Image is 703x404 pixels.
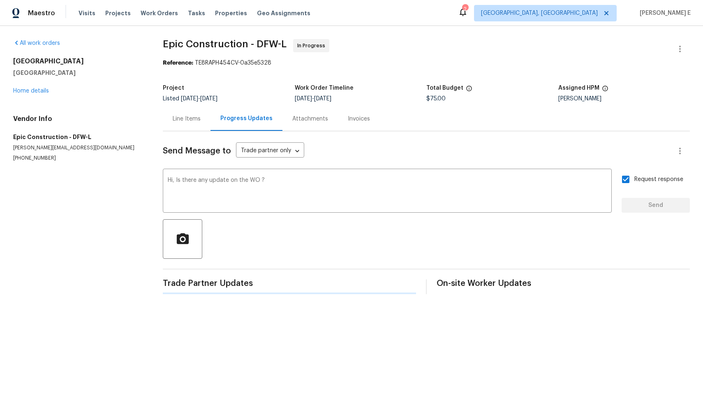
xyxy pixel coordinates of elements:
span: [DATE] [295,96,312,102]
span: Projects [105,9,131,17]
h5: Assigned HPM [558,85,599,91]
span: Request response [634,175,683,184]
span: $75.00 [426,96,446,102]
span: - [181,96,217,102]
span: [GEOGRAPHIC_DATA], [GEOGRAPHIC_DATA] [481,9,598,17]
h2: [GEOGRAPHIC_DATA] [13,57,143,65]
span: Send Message to [163,147,231,155]
div: Attachments [292,115,328,123]
span: In Progress [297,42,328,50]
span: The hpm assigned to this work order. [602,85,608,96]
h5: Project [163,85,184,91]
span: [DATE] [200,96,217,102]
span: The total cost of line items that have been proposed by Opendoor. This sum includes line items th... [466,85,472,96]
div: 2 [462,5,468,13]
div: [PERSON_NAME] [558,96,690,102]
span: - [295,96,331,102]
span: Epic Construction - DFW-L [163,39,287,49]
span: Trade Partner Updates [163,279,416,288]
span: Visits [79,9,95,17]
h4: Vendor Info [13,115,143,123]
div: Trade partner only [236,144,304,158]
span: [DATE] [181,96,198,102]
span: Tasks [188,10,205,16]
div: Line Items [173,115,201,123]
span: [DATE] [314,96,331,102]
h5: [GEOGRAPHIC_DATA] [13,69,143,77]
a: All work orders [13,40,60,46]
h5: Total Budget [426,85,463,91]
p: [PHONE_NUMBER] [13,155,143,162]
span: [PERSON_NAME] E [636,9,691,17]
span: Work Orders [141,9,178,17]
h5: Epic Construction - DFW-L [13,133,143,141]
span: Listed [163,96,217,102]
span: On-site Worker Updates [437,279,690,288]
div: Progress Updates [220,114,273,123]
div: Invoices [348,115,370,123]
h5: Work Order Timeline [295,85,354,91]
textarea: Hi, Is there any update on the WO ? [168,177,607,206]
span: Geo Assignments [257,9,310,17]
p: [PERSON_NAME][EMAIL_ADDRESS][DOMAIN_NAME] [13,144,143,151]
span: Maestro [28,9,55,17]
b: Reference: [163,60,193,66]
a: Home details [13,88,49,94]
span: Properties [215,9,247,17]
div: TE8RAPH454CV-0a35e5328 [163,59,690,67]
